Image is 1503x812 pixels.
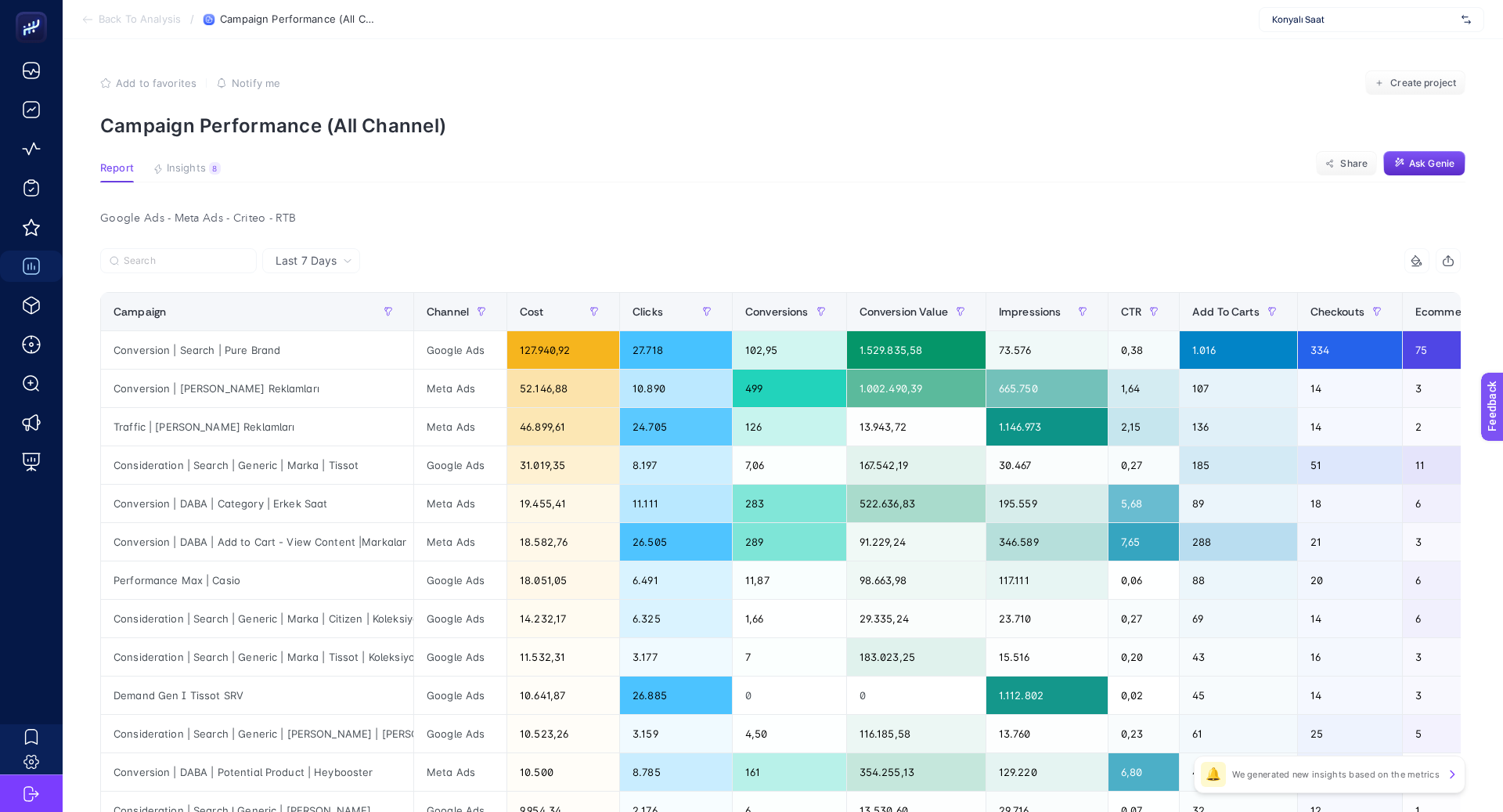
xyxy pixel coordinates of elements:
span: Create project [1390,77,1456,89]
div: 7,06 [733,446,846,484]
span: Checkouts [1310,305,1364,318]
span: Share [1340,157,1368,170]
div: 29 [1298,753,1402,791]
span: Clicks [633,305,663,318]
div: Meta Ads [414,408,506,446]
div: Conversion | Search | Pure Brand [101,331,413,369]
div: 185 [1180,446,1297,484]
button: Ask Genie [1383,151,1465,176]
div: 21 [1298,523,1402,561]
span: Add to favorites [116,77,196,89]
div: Google Ads [414,677,506,714]
div: 116.185,58 [847,715,986,752]
div: 6.325 [620,600,732,637]
div: Conversion | DABA | Add to Cart - View Content |Markalar [101,523,413,561]
button: Add to favorites [100,77,196,89]
div: 46.899,61 [507,408,619,446]
span: Ask Genie [1409,157,1454,170]
div: 1,64 [1108,370,1179,407]
div: Performance Max | Casio [101,561,413,599]
div: 5,68 [1108,485,1179,522]
button: Create project [1365,70,1465,96]
span: Channel [427,305,469,318]
div: 117.111 [986,561,1108,599]
div: 1.002.490,39 [847,370,986,407]
div: 23.710 [986,600,1108,637]
div: 20 [1298,561,1402,599]
div: 18 [1298,485,1402,522]
div: 🔔 [1201,762,1226,787]
div: 6.491 [620,561,732,599]
div: 665.750 [986,370,1108,407]
input: Search [124,255,247,267]
div: 14 [1298,677,1402,714]
div: Google Ads [414,600,506,637]
span: Report [100,162,134,175]
div: 3.177 [620,638,732,676]
div: Consideration | Search | Generic | [PERSON_NAME] | [PERSON_NAME] [101,715,413,752]
div: 126 [733,408,846,446]
div: 11,87 [733,561,846,599]
div: 195.559 [986,485,1108,522]
div: 14 [1298,370,1402,407]
div: 0,38 [1108,331,1179,369]
span: / [190,13,194,25]
span: Conversion Value [860,305,948,318]
div: 30.467 [986,446,1108,484]
div: 0,27 [1108,446,1179,484]
div: 13.760 [986,715,1108,752]
div: Conversion | [PERSON_NAME] Reklamları [101,370,413,407]
span: Notify me [232,77,280,89]
div: 14 [1298,408,1402,446]
div: 136 [1180,408,1297,446]
div: 18.582,76 [507,523,619,561]
div: 0,23 [1108,715,1179,752]
div: Google Ads - Meta Ads - Criteo - RTB [88,208,1473,229]
div: Google Ads [414,331,506,369]
div: 8.197 [620,446,732,484]
div: 499 [733,370,846,407]
div: 1.146.973 [986,408,1108,446]
div: Google Ads [414,561,506,599]
span: Back To Analysis [99,13,181,26]
span: CTR [1121,305,1141,318]
div: Consideration | Search | Generic | Marka | Tissot [101,446,413,484]
div: 26.505 [620,523,732,561]
span: Insights [167,162,206,175]
div: 52.146,88 [507,370,619,407]
div: 102,95 [733,331,846,369]
div: Meta Ads [414,485,506,522]
div: 19.455,41 [507,485,619,522]
div: 161 [733,753,846,791]
button: Notify me [216,77,280,89]
div: 24.705 [620,408,732,446]
div: 25 [1298,715,1402,752]
span: Campaign Performance (All Channel) [220,13,377,26]
div: Conversion | DABA | Potential Product | Heybooster [101,753,413,791]
div: 1,66 [733,600,846,637]
span: Add To Carts [1192,305,1260,318]
div: 0,06 [1108,561,1179,599]
div: Conversion | DABA | Category | Erkek Saat [101,485,413,522]
div: Consideration | Search | Generic | Marka | Tissot | Koleksiyon [101,638,413,676]
span: Konyalı Saat [1272,13,1455,26]
div: 107 [1180,370,1297,407]
div: 8 [209,162,221,175]
div: 91.229,24 [847,523,986,561]
div: 14 [1298,600,1402,637]
div: 6,80 [1108,753,1179,791]
div: Meta Ads [414,523,506,561]
div: 289 [733,523,846,561]
div: 0,02 [1108,677,1179,714]
button: Share [1316,151,1377,176]
div: Meta Ads [414,370,506,407]
div: 98.663,98 [847,561,986,599]
div: 183.023,25 [847,638,986,676]
div: 7,65 [1108,523,1179,561]
div: 8.785 [620,753,732,791]
div: 51 [1298,446,1402,484]
p: Campaign Performance (All Channel) [100,114,1465,137]
div: 127.940,92 [507,331,619,369]
div: Traffic | [PERSON_NAME] Reklamları [101,408,413,446]
div: 129.220 [986,753,1108,791]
